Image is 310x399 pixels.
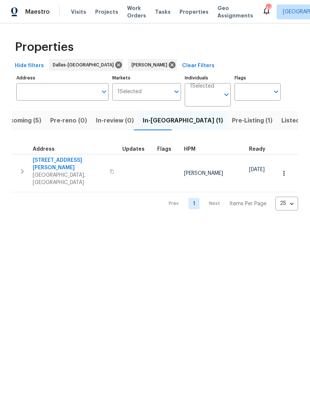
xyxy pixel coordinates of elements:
span: Clear Filters [182,61,214,71]
span: 1 Selected [190,83,214,89]
span: In-[GEOGRAPHIC_DATA] (1) [143,115,223,126]
label: Flags [235,76,281,80]
span: [PERSON_NAME] [132,61,170,69]
span: [DATE] [249,167,265,172]
button: Open [171,86,182,97]
label: Address [16,76,109,80]
button: Clear Filters [179,59,217,73]
button: Open [221,89,232,100]
p: Items Per Page [229,200,267,207]
span: Visits [71,8,86,16]
button: Hide filters [12,59,47,73]
span: Projects [95,8,118,16]
span: [PERSON_NAME] [184,171,223,176]
span: Geo Assignments [217,4,253,19]
span: Flags [157,147,171,152]
span: Upcoming (5) [1,115,41,126]
span: Hide filters [15,61,44,71]
span: Pre-reno (0) [50,115,87,126]
span: Updates [122,147,145,152]
a: Goto page 1 [188,198,200,209]
div: [PERSON_NAME] [128,59,177,71]
nav: Pagination Navigation [162,197,298,210]
span: 1 Selected [117,89,142,95]
div: 44 [266,4,271,12]
span: Tasks [155,9,171,14]
label: Markets [112,76,181,80]
div: Earliest renovation start date (first business day after COE or Checkout) [249,147,272,152]
span: Address [33,147,55,152]
button: Open [99,86,109,97]
span: Pre-Listing (1) [232,115,272,126]
span: Work Orders [127,4,146,19]
span: Properties [180,8,209,16]
div: 25 [275,194,298,213]
div: Dallas-[GEOGRAPHIC_DATA] [49,59,123,71]
span: Properties [15,43,74,51]
label: Individuals [185,76,231,80]
span: [GEOGRAPHIC_DATA], [GEOGRAPHIC_DATA] [33,171,105,186]
span: [STREET_ADDRESS][PERSON_NAME] [33,157,105,171]
span: In-review (0) [96,115,134,126]
button: Open [271,86,281,97]
span: Dallas-[GEOGRAPHIC_DATA] [53,61,117,69]
span: Maestro [25,8,50,16]
span: Ready [249,147,265,152]
span: HPM [184,147,196,152]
